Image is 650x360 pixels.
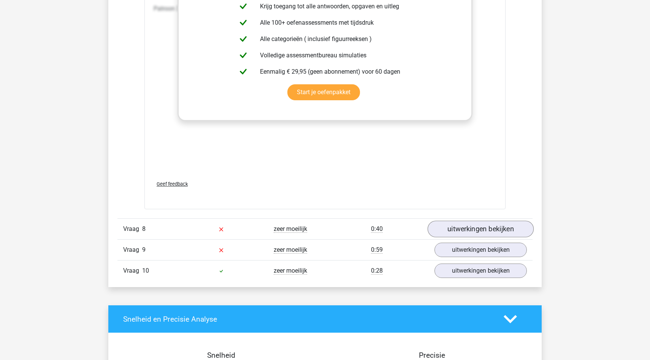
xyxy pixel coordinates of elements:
span: 0:40 [371,225,383,233]
span: 9 [142,246,146,253]
span: 10 [142,267,149,274]
h4: Snelheid en Precisie Analyse [123,315,492,324]
span: 0:59 [371,246,383,254]
span: Vraag [123,266,142,275]
a: Start je oefenpakket [287,84,360,100]
p: Patroon 3: Het middelste rode vlak is om de keer zichtbaar en dan weer niet. [154,4,496,13]
span: 8 [142,225,146,232]
a: uitwerkingen bekijken [428,221,534,238]
span: zeer moeilijk [274,267,307,275]
span: Vraag [123,224,142,234]
a: uitwerkingen bekijken [434,243,527,257]
span: Vraag [123,245,142,254]
h4: Snelheid [123,351,319,360]
span: zeer moeilijk [274,225,307,233]
span: zeer moeilijk [274,246,307,254]
h4: Precisie [334,351,530,360]
a: uitwerkingen bekijken [434,264,527,278]
span: 0:28 [371,267,383,275]
span: Geef feedback [157,181,188,187]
